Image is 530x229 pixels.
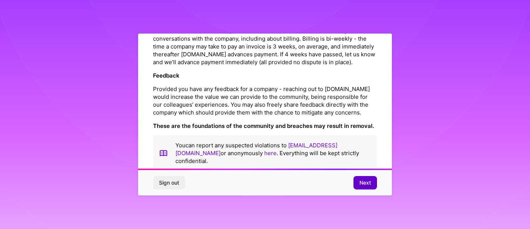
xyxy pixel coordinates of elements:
[153,27,377,66] p: Once selected for a mission, please be advised [DOMAIN_NAME] can help facilitate conversations wi...
[159,141,168,165] img: book icon
[175,141,371,165] p: You can report any suspected violations to or anonymously . Everything will be kept strictly conf...
[153,85,377,116] p: Provided you have any feedback for a company - reaching out to [DOMAIN_NAME] would increase the v...
[153,72,180,79] strong: Feedback
[153,176,185,189] button: Sign out
[175,142,337,157] a: [EMAIL_ADDRESS][DOMAIN_NAME]
[359,179,371,186] span: Next
[159,179,179,186] span: Sign out
[264,150,277,157] a: here
[353,176,377,189] button: Next
[153,122,374,129] strong: These are the foundations of the community and breaches may result in removal.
